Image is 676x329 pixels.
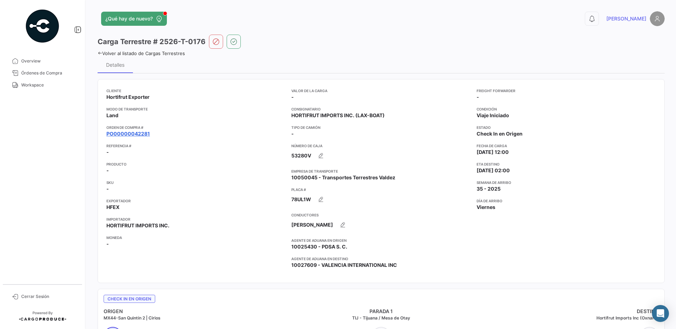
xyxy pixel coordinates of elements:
app-card-info-title: Día de Arribo [477,198,656,204]
span: - [477,94,479,101]
app-card-info-title: Moneda [106,235,286,240]
app-card-info-title: Consignatario [291,106,471,112]
a: Overview [6,55,79,67]
a: Workspace [6,79,79,91]
span: 53280V [291,152,311,159]
span: - [106,185,109,192]
span: HORTIFRUT IMPORTS INC. (LAX-BOAT) [291,112,385,119]
app-card-info-title: Freight Forwarder [477,88,656,94]
app-card-info-title: Empresa de Transporte [291,168,471,174]
h5: MX44-San Quintín 2 | Cirios [104,315,289,321]
span: [DATE] 02:00 [477,167,510,174]
span: Cerrar Sesión [21,293,76,300]
app-card-info-title: Número de Caja [291,143,471,149]
span: Hortifrut Exporter [106,94,150,101]
app-card-info-title: SKU [106,180,286,185]
h3: Carga Terrestre # 2526-T-0176 [98,37,205,47]
app-card-info-title: Estado [477,125,656,130]
span: - [106,240,109,247]
span: HORTIFRUT IMPORTS INC. [106,222,169,229]
span: Land [106,112,118,119]
h4: DESTINO [474,308,659,315]
span: - [291,130,294,137]
span: [PERSON_NAME] [606,15,646,22]
app-card-info-title: Importador [106,216,286,222]
app-card-info-title: Semana de Arribo [477,180,656,185]
span: Check In en Origen [104,295,155,303]
img: placeholder-user.png [650,11,665,26]
span: 78UL1W [291,196,311,203]
app-card-info-title: Agente de Aduana en Destino [291,256,471,262]
app-card-info-title: Tipo de Camión [291,125,471,130]
app-card-info-title: Exportador [106,198,286,204]
span: 10027609 - VALENCIA INTERNATIONAL INC [291,262,397,269]
span: [PERSON_NAME] [291,221,333,228]
span: 10025430 - PDSA S. C. [291,243,347,250]
app-card-info-title: Valor de la Carga [291,88,471,94]
a: PO00000042281 [106,130,150,137]
app-card-info-title: Referencia # [106,143,286,149]
span: - [106,167,109,174]
app-card-info-title: Conductores [291,212,471,218]
a: Volver al listado de Cargas Terrestres [98,50,185,56]
span: Check In en Origen [477,130,523,137]
app-card-info-title: Producto [106,161,286,167]
h5: TIJ - Tijuana / Mesa de Otay [289,315,473,321]
img: powered-by.png [25,8,60,44]
app-card-info-title: Cliente [106,88,286,94]
span: Viernes [477,204,495,211]
a: Órdenes de Compra [6,67,79,79]
span: - [291,94,294,101]
button: ¿Qué hay de nuevo? [101,12,167,26]
h4: PARADA 1 [289,308,473,315]
h4: ORIGEN [104,308,289,315]
app-card-info-title: Condición [477,106,656,112]
span: Workspace [21,82,76,88]
app-card-info-title: Placa # [291,187,471,192]
app-card-info-title: ETA Destino [477,161,656,167]
span: ¿Qué hay de nuevo? [105,15,153,22]
span: 10050045 - Transportes Terrestres Valdez [291,174,395,181]
span: 35 - 2025 [477,185,501,192]
span: HFEX [106,204,120,211]
app-card-info-title: Agente de Aduana en Origen [291,238,471,243]
app-card-info-title: Orden de Compra # [106,125,286,130]
div: Detalles [106,62,124,68]
app-card-info-title: Modo de Transporte [106,106,286,112]
span: [DATE] 12:00 [477,149,509,156]
span: Overview [21,58,76,64]
h5: Hortifrut Imports Inc (Oxnard) [474,315,659,321]
span: Viaje Iniciado [477,112,509,119]
app-card-info-title: Fecha de carga [477,143,656,149]
span: Órdenes de Compra [21,70,76,76]
div: Abrir Intercom Messenger [652,305,669,322]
